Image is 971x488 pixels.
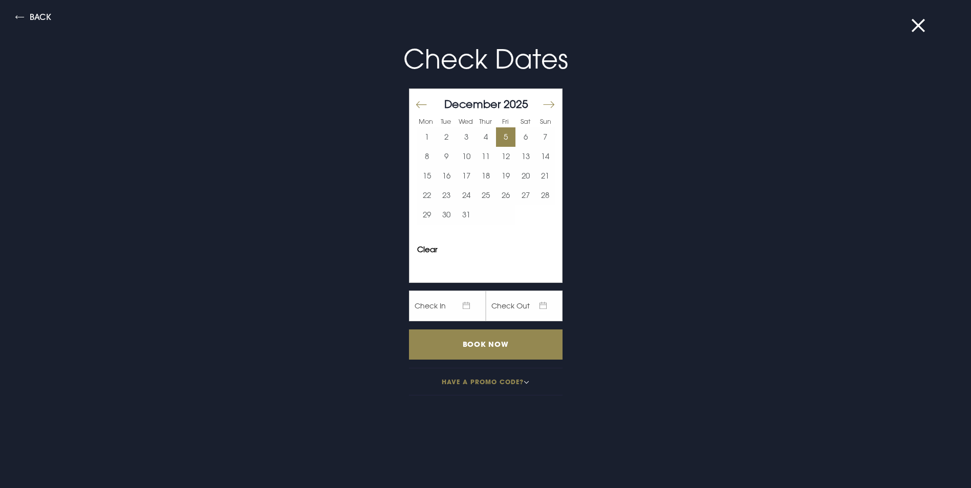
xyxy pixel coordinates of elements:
[515,147,535,166] button: 13
[417,147,437,166] button: 8
[476,127,496,147] button: 4
[417,127,437,147] button: 1
[542,94,554,116] button: Move forward to switch to the next month.
[417,246,438,253] button: Clear
[409,368,563,395] button: Have a promo code?
[496,186,516,205] button: 26
[535,147,555,166] button: 14
[437,205,457,225] button: 30
[476,186,496,205] td: Choose Thursday, December 25, 2025 as your start date.
[457,186,477,205] button: 24
[417,186,437,205] button: 22
[535,186,555,205] button: 28
[496,127,516,147] button: 5
[437,127,457,147] td: Choose Tuesday, December 2, 2025 as your start date.
[476,166,496,186] td: Choose Thursday, December 18, 2025 as your start date.
[496,147,516,166] td: Choose Friday, December 12, 2025 as your start date.
[486,291,563,321] span: Check Out
[242,39,729,79] p: Check Dates
[496,186,516,205] td: Choose Friday, December 26, 2025 as your start date.
[437,166,457,186] td: Choose Tuesday, December 16, 2025 as your start date.
[417,205,437,225] button: 29
[535,147,555,166] td: Choose Sunday, December 14, 2025 as your start date.
[417,147,437,166] td: Choose Monday, December 8, 2025 as your start date.
[476,166,496,186] button: 18
[515,127,535,147] td: Choose Saturday, December 6, 2025 as your start date.
[457,166,477,186] button: 17
[417,205,437,225] td: Choose Monday, December 29, 2025 as your start date.
[417,186,437,205] td: Choose Monday, December 22, 2025 as your start date.
[437,186,457,205] button: 23
[515,186,535,205] button: 27
[504,97,528,110] span: 2025
[535,166,555,186] button: 21
[476,147,496,166] button: 11
[457,186,477,205] td: Choose Wednesday, December 24, 2025 as your start date.
[535,127,555,147] button: 7
[515,147,535,166] td: Choose Saturday, December 13, 2025 as your start date.
[476,147,496,166] td: Choose Thursday, December 11, 2025 as your start date.
[535,166,555,186] td: Choose Sunday, December 21, 2025 as your start date.
[437,147,457,166] button: 9
[515,166,535,186] td: Choose Saturday, December 20, 2025 as your start date.
[15,13,51,25] button: Back
[417,166,437,186] td: Choose Monday, December 15, 2025 as your start date.
[535,186,555,205] td: Choose Sunday, December 28, 2025 as your start date.
[437,186,457,205] td: Choose Tuesday, December 23, 2025 as your start date.
[415,94,427,116] button: Move backward to switch to the previous month.
[457,127,477,147] button: 3
[457,127,477,147] td: Choose Wednesday, December 3, 2025 as your start date.
[444,97,501,110] span: December
[457,205,477,225] button: 31
[457,147,477,166] td: Choose Wednesday, December 10, 2025 as your start date.
[437,166,457,186] button: 16
[496,166,516,186] td: Choose Friday, December 19, 2025 as your start date.
[515,186,535,205] td: Choose Saturday, December 27, 2025 as your start date.
[409,291,486,321] span: Check In
[457,166,477,186] td: Choose Wednesday, December 17, 2025 as your start date.
[437,127,457,147] button: 2
[496,147,516,166] button: 12
[535,127,555,147] td: Choose Sunday, December 7, 2025 as your start date.
[457,147,477,166] button: 10
[476,127,496,147] td: Choose Thursday, December 4, 2025 as your start date.
[515,166,535,186] button: 20
[476,186,496,205] button: 25
[437,147,457,166] td: Choose Tuesday, December 9, 2025 as your start date.
[417,166,437,186] button: 15
[496,127,516,147] td: Choose Friday, December 5, 2025 as your start date.
[496,166,516,186] button: 19
[515,127,535,147] button: 6
[409,329,563,360] input: Book Now
[417,127,437,147] td: Choose Monday, December 1, 2025 as your start date.
[437,205,457,225] td: Choose Tuesday, December 30, 2025 as your start date.
[457,205,477,225] td: Choose Wednesday, December 31, 2025 as your start date.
